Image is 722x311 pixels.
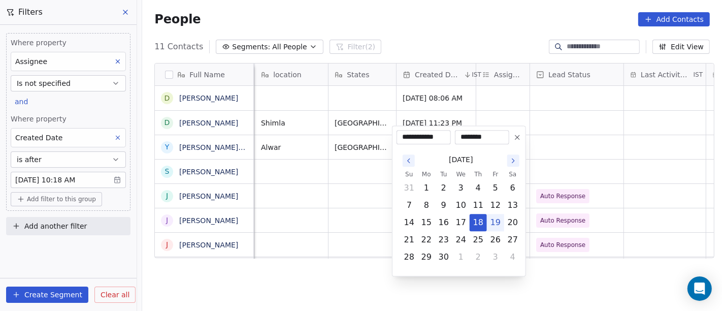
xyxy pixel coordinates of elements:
[505,197,521,213] button: Saturday, September 13th, 2025
[505,249,521,265] button: Saturday, October 4th, 2025
[470,214,486,231] button: Thursday, September 18th, 2025, selected
[436,197,452,213] button: Tuesday, September 9th, 2025
[453,232,469,248] button: Wednesday, September 24th, 2025
[487,249,504,265] button: Friday, October 3rd, 2025
[470,232,486,248] button: Thursday, September 25th, 2025
[401,214,417,231] button: Sunday, September 14th, 2025
[401,169,418,179] th: Sunday
[507,154,519,167] button: Go to the Next Month
[418,249,435,265] button: Monday, September 29th, 2025
[401,249,417,265] button: Sunday, September 28th, 2025
[418,232,435,248] button: Monday, September 22nd, 2025
[452,169,470,179] th: Wednesday
[453,214,469,231] button: Wednesday, September 17th, 2025
[449,154,473,165] span: [DATE]
[401,169,521,266] table: September 2025
[453,249,469,265] button: Wednesday, October 1st, 2025
[487,197,504,213] button: Friday, September 12th, 2025
[487,169,504,179] th: Friday
[436,249,452,265] button: Tuesday, September 30th, 2025
[418,214,435,231] button: Monday, September 15th, 2025
[487,232,504,248] button: Friday, September 26th, 2025
[418,180,435,196] button: Monday, September 1st, 2025
[436,232,452,248] button: Tuesday, September 23rd, 2025
[487,214,504,231] button: Today, Friday, September 19th, 2025
[436,180,452,196] button: Tuesday, September 2nd, 2025
[418,169,435,179] th: Monday
[403,154,415,167] button: Go to the Previous Month
[505,180,521,196] button: Saturday, September 6th, 2025
[418,197,435,213] button: Monday, September 8th, 2025
[470,169,487,179] th: Thursday
[435,169,452,179] th: Tuesday
[401,180,417,196] button: Sunday, August 31st, 2025
[453,197,469,213] button: Wednesday, September 10th, 2025
[504,169,521,179] th: Saturday
[470,249,486,265] button: Thursday, October 2nd, 2025
[401,232,417,248] button: Sunday, September 21st, 2025
[436,214,452,231] button: Tuesday, September 16th, 2025
[505,214,521,231] button: Saturday, September 20th, 2025
[470,180,486,196] button: Thursday, September 4th, 2025
[401,197,417,213] button: Sunday, September 7th, 2025
[487,180,504,196] button: Friday, September 5th, 2025
[453,180,469,196] button: Wednesday, September 3rd, 2025
[470,197,486,213] button: Thursday, September 11th, 2025
[505,232,521,248] button: Saturday, September 27th, 2025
